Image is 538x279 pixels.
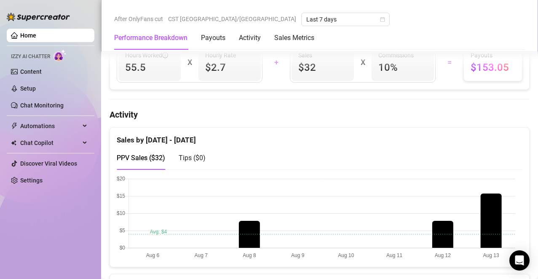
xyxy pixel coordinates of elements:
[11,53,50,61] span: Izzy AI Chatter
[378,61,427,74] span: 10 %
[114,33,187,43] div: Performance Breakdown
[187,56,192,69] div: X
[20,102,64,109] a: Chat Monitoring
[110,109,530,121] h4: Activity
[380,17,385,22] span: calendar
[117,128,522,146] div: Sales by [DATE] - [DATE]
[54,49,67,62] img: AI Chatter
[20,119,80,133] span: Automations
[471,61,516,74] span: $153.05
[205,51,236,60] article: Hourly Rate
[274,33,314,43] div: Sales Metrics
[378,51,414,60] article: Commissions
[20,136,80,150] span: Chat Copilot
[20,160,77,167] a: Discover Viral Videos
[205,61,254,74] span: $2.7
[20,177,43,184] a: Settings
[11,140,16,146] img: Chat Copilot
[298,51,347,60] span: Sales
[20,68,42,75] a: Content
[168,13,296,25] span: CST [GEOGRAPHIC_DATA]/[GEOGRAPHIC_DATA]
[125,51,168,60] span: Hours Worked
[298,61,347,74] span: $32
[114,13,163,25] span: After OnlyFans cut
[239,33,261,43] div: Activity
[20,32,36,39] a: Home
[268,56,285,69] div: +
[162,52,168,58] span: info-circle
[201,33,225,43] div: Payouts
[509,250,530,271] div: Open Intercom Messenger
[20,85,36,92] a: Setup
[471,51,516,60] span: Payouts
[7,13,70,21] img: logo-BBDzfeDw.svg
[179,154,206,162] span: Tips ( $0 )
[11,123,18,129] span: thunderbolt
[306,13,385,26] span: Last 7 days
[117,154,165,162] span: PPV Sales ( $32 )
[125,61,174,74] span: 55.5
[441,56,458,69] div: =
[361,56,365,69] div: X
